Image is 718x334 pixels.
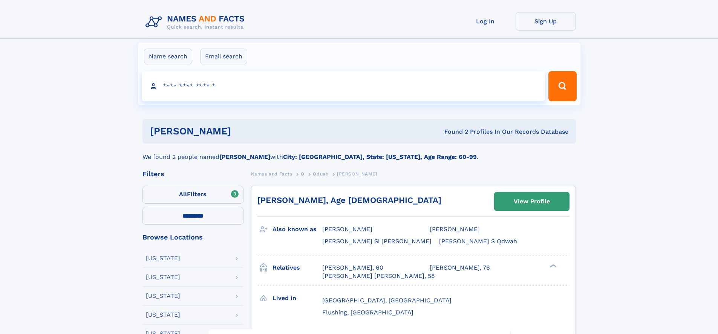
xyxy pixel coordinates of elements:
[273,292,322,305] h3: Lived in
[494,192,569,210] a: View Profile
[322,272,435,280] a: [PERSON_NAME] [PERSON_NAME], 58
[337,171,377,177] span: [PERSON_NAME]
[514,193,550,210] div: View Profile
[455,12,516,31] a: Log In
[430,226,480,233] span: [PERSON_NAME]
[301,169,305,178] a: O
[146,293,180,299] div: [US_STATE]
[142,12,251,32] img: Logo Names and Facts
[430,264,490,272] a: [PERSON_NAME], 76
[322,226,372,233] span: [PERSON_NAME]
[338,128,568,136] div: Found 2 Profiles In Our Records Database
[219,153,270,160] b: [PERSON_NAME]
[142,171,243,177] div: Filters
[146,312,180,318] div: [US_STATE]
[146,274,180,280] div: [US_STATE]
[257,195,441,205] a: [PERSON_NAME], Age [DEMOGRAPHIC_DATA]
[142,71,545,101] input: search input
[313,169,328,178] a: Oduah
[142,186,243,204] label: Filters
[142,143,576,162] div: We found 2 people named with .
[251,169,292,178] a: Names and Facts
[179,191,187,198] span: All
[273,223,322,236] h3: Also known as
[273,261,322,274] h3: Relatives
[322,238,432,245] span: [PERSON_NAME] Si [PERSON_NAME]
[548,71,576,101] button: Search Button
[301,171,305,177] span: O
[142,234,243,241] div: Browse Locations
[144,49,192,64] label: Name search
[439,238,517,245] span: [PERSON_NAME] S Qdwah
[548,263,557,268] div: ❯
[322,309,413,316] span: Flushing, [GEOGRAPHIC_DATA]
[283,153,477,160] b: City: [GEOGRAPHIC_DATA], State: [US_STATE], Age Range: 60-99
[322,297,452,304] span: [GEOGRAPHIC_DATA], [GEOGRAPHIC_DATA]
[200,49,247,64] label: Email search
[313,171,328,177] span: Oduah
[516,12,576,31] a: Sign Up
[322,264,383,272] a: [PERSON_NAME], 60
[150,127,338,136] h1: [PERSON_NAME]
[146,255,180,261] div: [US_STATE]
